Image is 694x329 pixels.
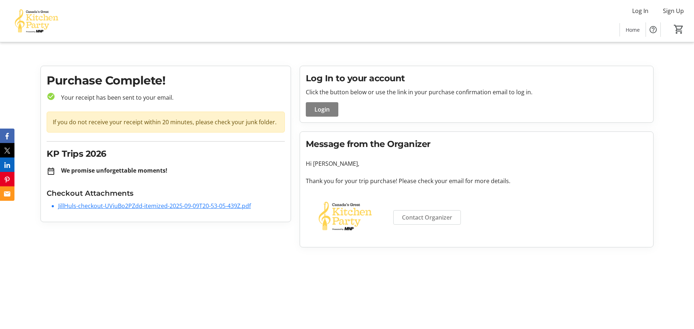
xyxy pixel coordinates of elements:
[646,22,660,37] button: Help
[47,147,285,160] h2: KP Trips 2026
[314,105,330,114] span: Login
[393,210,461,225] a: Contact Organizer
[306,177,647,185] p: Thank you for your trip purchase! Please check your email for more details.
[47,167,55,176] mat-icon: date_range
[306,159,647,168] p: Hi [PERSON_NAME],
[47,72,285,89] h1: Purchase Complete!
[306,138,647,151] h2: Message from the Organizer
[306,194,385,238] img: Canada’s Great Kitchen Party logo
[47,92,55,101] mat-icon: check_circle
[402,213,452,222] span: Contact Organizer
[55,93,285,102] p: Your receipt has been sent to your email.
[626,26,640,34] span: Home
[620,23,646,36] a: Home
[61,166,167,174] strong: We promise unforgettable moments!
[4,3,69,39] img: Canada’s Great Kitchen Party's Logo
[657,5,690,17] button: Sign Up
[47,112,285,133] div: If you do not receive your receipt within 20 minutes, please check your junk folder.
[58,202,251,210] a: JillHuls-checkout-UViuBo2PZdd-itemized-2025-09-09T20-53-05-439Z.pdf
[47,188,285,199] h3: Checkout Attachments
[306,102,338,117] button: Login
[626,5,654,17] button: Log In
[306,88,647,96] p: Click the button below or use the link in your purchase confirmation email to log in.
[306,72,647,85] h2: Log In to your account
[663,7,684,15] span: Sign Up
[672,23,685,36] button: Cart
[632,7,648,15] span: Log In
